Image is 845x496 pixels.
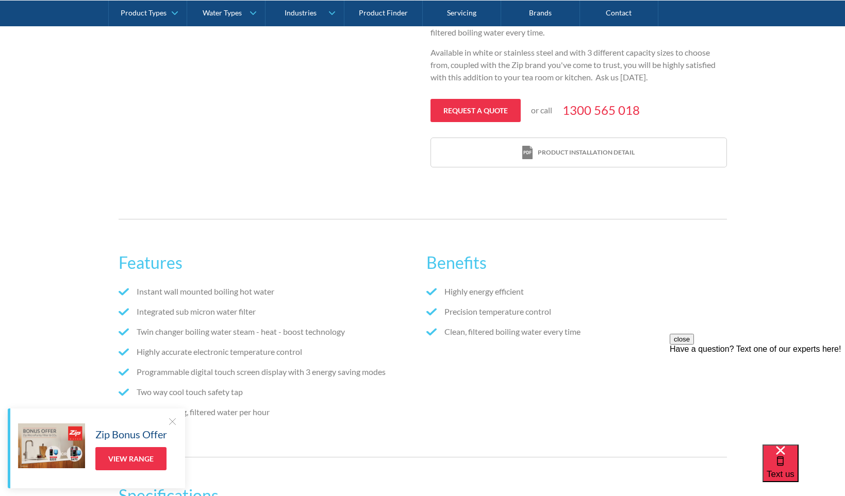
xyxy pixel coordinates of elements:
div: Industries [285,8,317,17]
div: Water Types [203,8,242,17]
h2: Benefits [426,250,726,275]
img: Zip Bonus Offer [18,423,85,468]
div: Product Types [121,8,167,17]
li: Two way cool touch safety tap [119,386,419,398]
a: print iconProduct installation detail [431,138,726,167]
img: print icon [522,146,533,160]
iframe: podium webchat widget prompt [670,334,845,457]
li: Precision temperature control [426,305,726,318]
p: Available in white or stainless steel and with 3 different capacity sizes to choose from, coupled... [430,46,727,83]
li: Programmable digital touch screen display with 3 energy saving modes [119,366,419,378]
li: Integrated sub micron water filter [119,305,419,318]
li: Highly energy efficient [426,285,726,298]
iframe: podium webchat widget bubble [763,444,845,496]
li: Highly accurate electronic temperature control [119,346,419,358]
li: Instant wall mounted boiling hot water [119,285,419,298]
div: Product installation detail [538,148,635,157]
h2: Features [119,250,419,275]
li: Clean, filtered boiling water every time [426,326,726,338]
p: or call [531,104,552,116]
li: 3 litres boiling, filtered water per hour [119,406,419,418]
a: View Range [95,447,167,470]
a: Request a quote [430,99,521,122]
h5: Zip Bonus Offer [95,426,167,442]
a: 1300 565 018 [562,101,640,119]
li: Twin changer boiling water steam - heat - boost technology [119,326,419,338]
